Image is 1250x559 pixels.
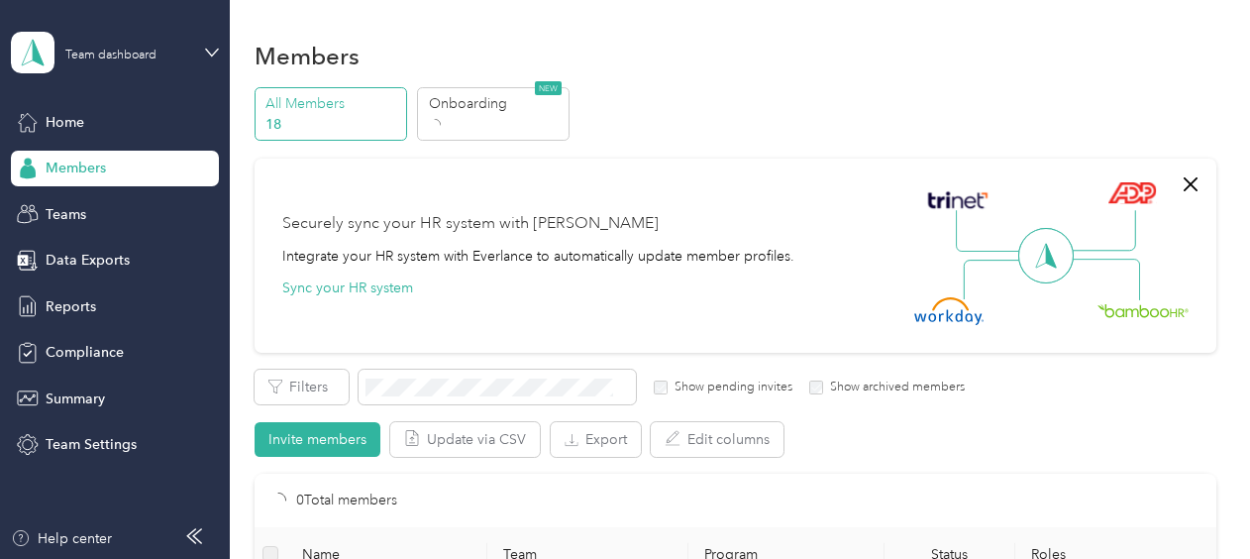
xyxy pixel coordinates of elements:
img: ADP [1107,181,1156,204]
div: Integrate your HR system with Everlance to automatically update member profiles. [282,246,794,267]
div: Team dashboard [65,50,156,61]
img: Workday [914,297,984,325]
span: Summary [46,389,105,409]
button: Export [551,422,641,457]
img: Line Right Down [1071,259,1140,301]
button: Update via CSV [390,422,540,457]
span: Members [46,158,106,178]
img: BambooHR [1097,303,1189,317]
span: Team Settings [46,434,137,455]
span: Compliance [46,342,124,363]
span: NEW [535,81,562,95]
h1: Members [255,46,360,66]
img: Line Left Up [956,210,1025,253]
button: Invite members [255,422,380,457]
span: Data Exports [46,250,130,271]
p: All Members [265,93,400,114]
div: Securely sync your HR system with [PERSON_NAME] [282,212,659,236]
iframe: Everlance-gr Chat Button Frame [1139,448,1250,559]
button: Help center [11,528,112,549]
button: Edit columns [651,422,783,457]
img: Trinet [923,186,992,214]
label: Show pending invites [668,379,792,396]
p: 18 [265,114,400,135]
button: Sync your HR system [282,278,413,298]
label: Show archived members [823,379,965,396]
p: Onboarding [429,93,564,114]
img: Line Right Up [1067,210,1136,252]
button: Filters [255,370,349,404]
span: Home [46,112,84,133]
img: Line Left Down [963,259,1032,299]
span: Reports [46,296,96,317]
span: Teams [46,204,86,225]
p: 0 Total members [296,490,397,511]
